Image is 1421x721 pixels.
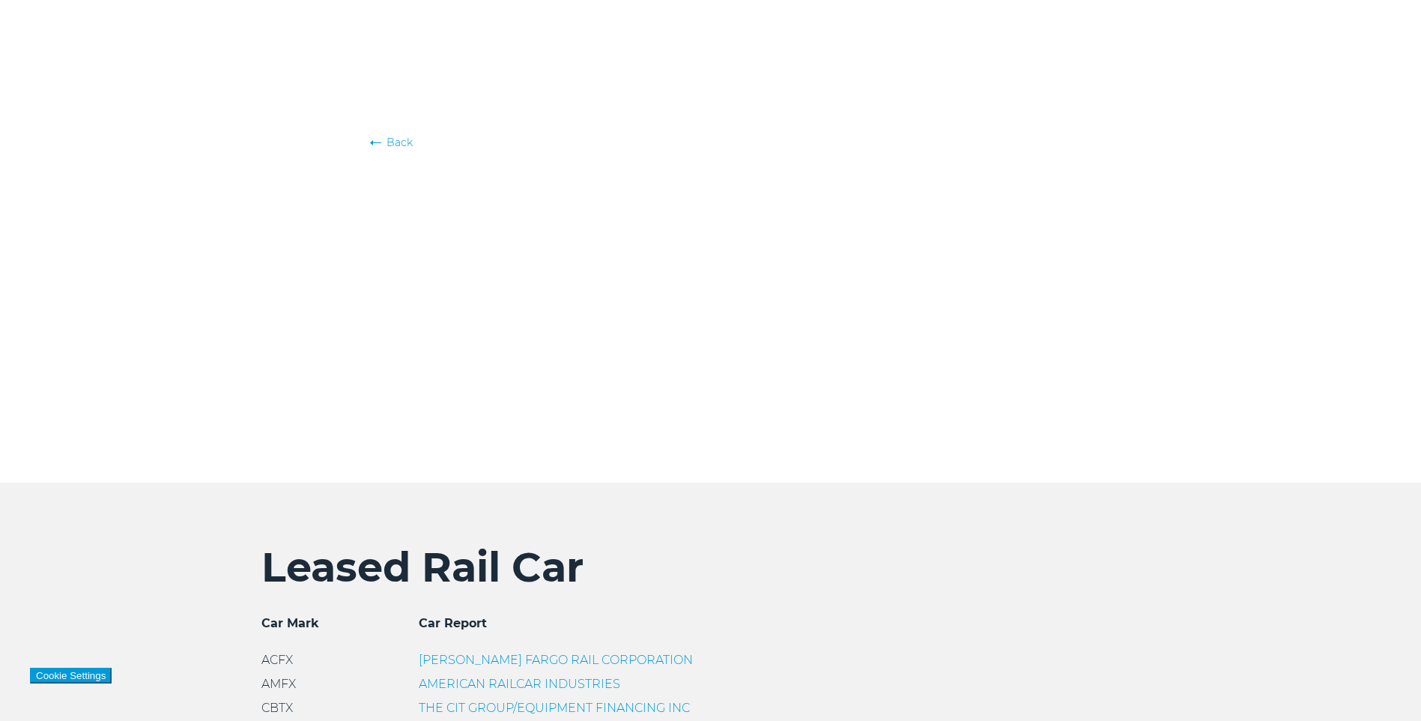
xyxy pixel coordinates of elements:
[370,135,1052,150] a: Back
[261,677,296,691] span: AMFX
[261,543,1160,592] h2: Leased Rail Car
[261,616,319,630] span: Car Mark
[419,616,487,630] span: Car Report
[261,701,293,715] span: CBTX
[419,653,693,667] a: [PERSON_NAME] FARGO RAIL CORPORATION
[261,653,293,667] span: ACFX
[419,701,690,715] a: THE CIT GROUP/EQUIPMENT FINANCING INC
[419,677,620,691] a: AMERICAN RAILCAR INDUSTRIES
[30,668,112,684] button: Cookie Settings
